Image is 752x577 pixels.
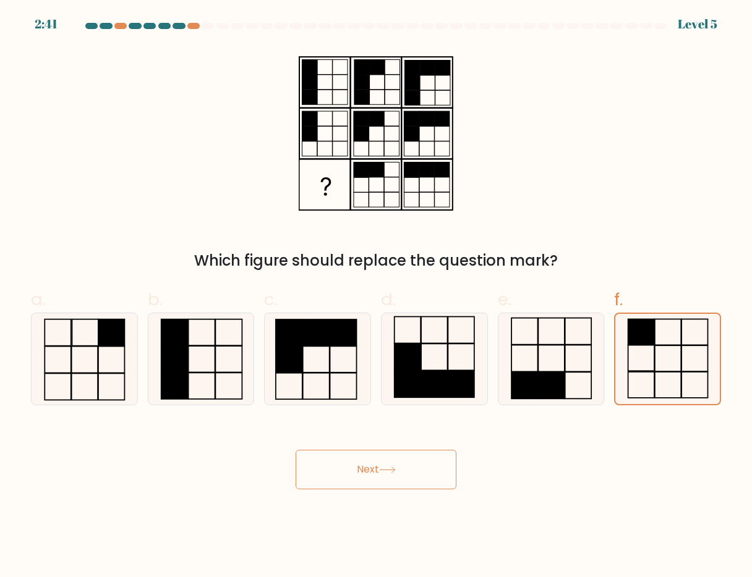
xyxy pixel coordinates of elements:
[296,450,456,489] button: Next
[35,15,58,33] div: 2:41
[38,250,714,272] div: Which figure should replace the question mark?
[31,287,46,311] span: a.
[614,287,623,311] span: f.
[678,15,717,33] div: Level 5
[498,287,511,311] span: e.
[264,287,278,311] span: c.
[381,287,396,311] span: d.
[148,287,163,311] span: b.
